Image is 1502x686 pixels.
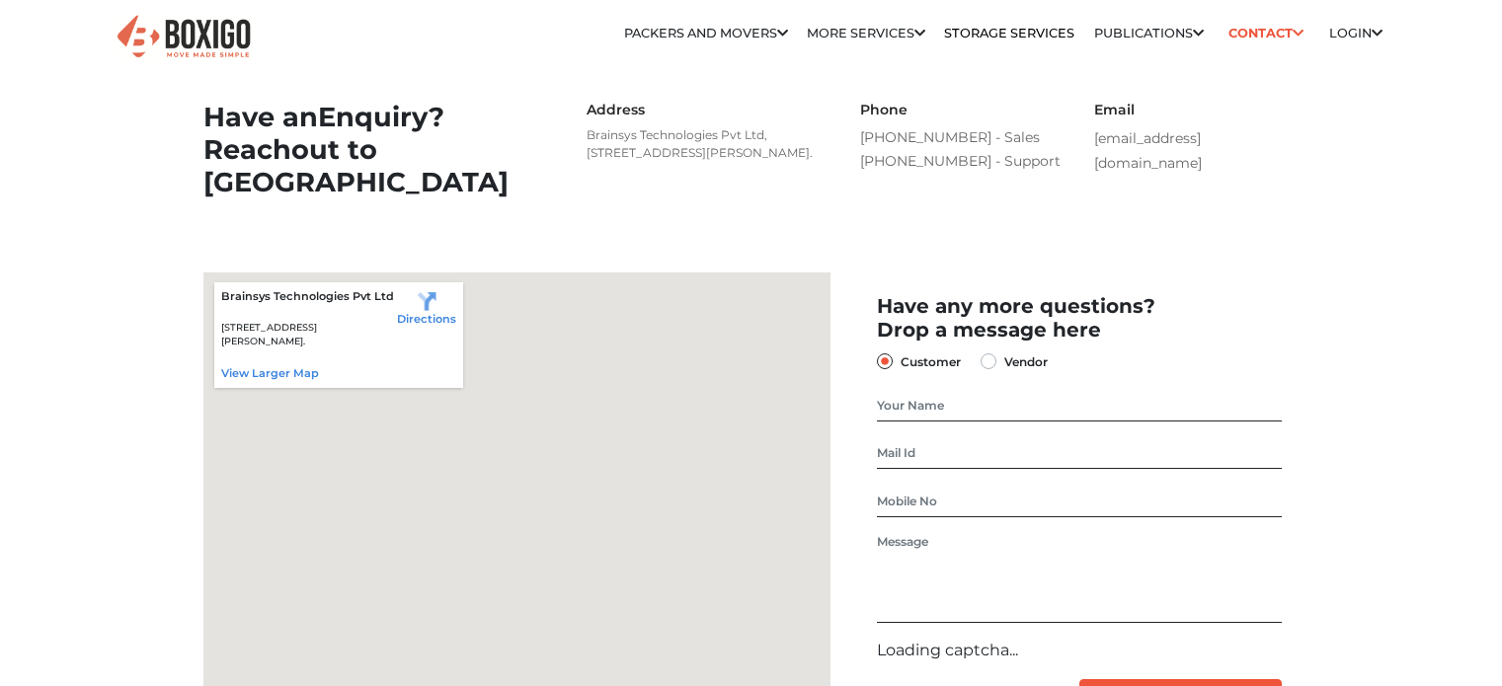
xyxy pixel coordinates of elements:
[944,26,1074,40] a: Storage Services
[203,133,291,166] span: Reach
[877,390,1281,421] input: Your Name
[115,13,253,61] img: Boxigo
[1094,129,1202,172] a: [EMAIL_ADDRESS][DOMAIN_NAME]
[860,126,1066,150] a: [PHONE_NUMBER] - Sales
[221,366,319,380] a: View larger map
[860,150,1066,174] a: [PHONE_NUMBER] - Support
[397,288,456,325] a: Directions
[1094,26,1204,40] a: Publications
[1223,18,1310,48] a: Contact
[877,294,1281,342] h2: Have any more questions? Drop a message here
[318,101,444,133] span: Enquiry?
[203,102,549,198] h1: Have an out to [GEOGRAPHIC_DATA]
[1329,26,1383,40] a: Login
[877,639,1281,662] div: Loading captcha...
[221,288,398,305] p: Brainsys Technologies Pvt Ltd
[860,102,1066,118] h6: Phone
[807,26,925,40] a: More services
[624,26,788,40] a: Packers and Movers
[901,349,961,373] label: Customer
[587,126,823,162] p: Brainsys Technologies Pvt Ltd, [STREET_ADDRESS][PERSON_NAME].
[1094,102,1300,118] h6: Email
[587,102,823,118] h6: Address
[877,486,1281,517] input: Mobile No
[877,437,1281,469] input: Mail Id
[1004,349,1048,373] label: Vendor
[221,321,398,349] p: [STREET_ADDRESS][PERSON_NAME].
